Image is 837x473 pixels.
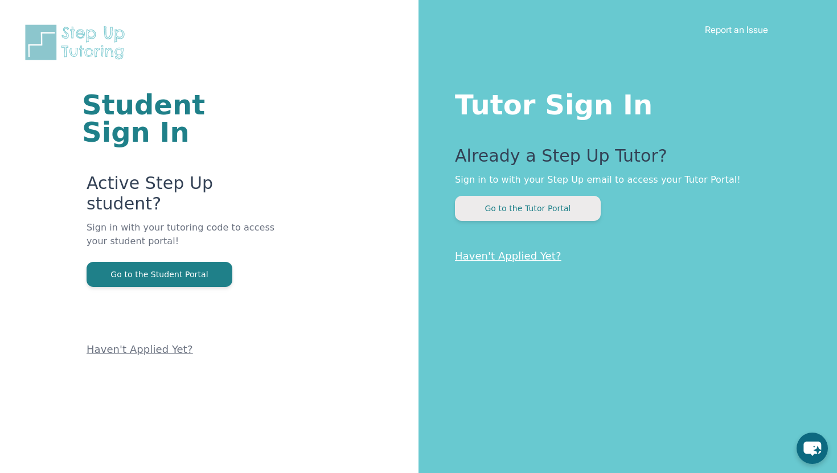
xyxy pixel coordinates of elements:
button: Go to the Tutor Portal [455,196,601,221]
button: chat-button [797,433,828,464]
h1: Student Sign In [82,91,282,146]
h1: Tutor Sign In [455,87,791,118]
a: Go to the Tutor Portal [455,203,601,213]
p: Already a Step Up Tutor? [455,146,791,173]
p: Active Step Up student? [87,173,282,221]
a: Go to the Student Portal [87,269,232,279]
button: Go to the Student Portal [87,262,232,287]
a: Haven't Applied Yet? [87,343,193,355]
p: Sign in to with your Step Up email to access your Tutor Portal! [455,173,791,187]
img: Step Up Tutoring horizontal logo [23,23,132,62]
p: Sign in with your tutoring code to access your student portal! [87,221,282,262]
a: Haven't Applied Yet? [455,250,561,262]
a: Report an Issue [705,24,768,35]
